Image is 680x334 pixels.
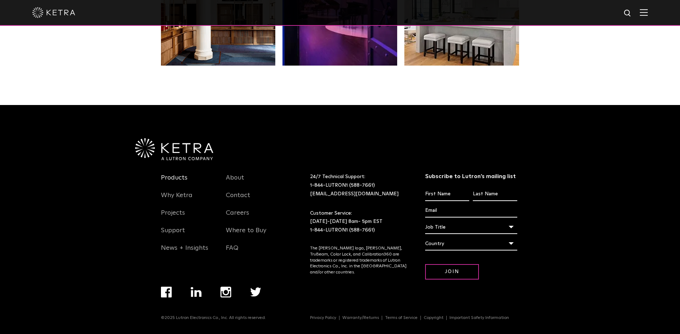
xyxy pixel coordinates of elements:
[473,187,517,201] input: Last Name
[161,191,192,208] a: Why Ketra
[250,287,261,297] img: twitter
[382,316,421,320] a: Terms of Service
[226,173,280,261] div: Navigation Menu
[310,228,375,233] a: 1-844-LUTRON1 (588-7661)
[425,204,517,218] input: Email
[161,287,172,297] img: facebook
[425,264,479,280] input: Join
[310,173,407,198] p: 24/7 Technical Support:
[161,244,208,261] a: News + Insights
[447,316,512,320] a: Important Safety Information
[307,316,339,320] a: Privacy Policy
[161,174,187,190] a: Products
[339,316,382,320] a: Warranty/Returns
[161,226,185,243] a: Support
[161,209,185,225] a: Projects
[425,220,517,234] div: Job Title
[623,9,632,18] img: search icon
[220,287,231,297] img: instagram
[226,244,238,261] a: FAQ
[310,183,375,188] a: 1-844-LUTRON1 (588-7661)
[32,7,75,18] img: ketra-logo-2019-white
[310,245,407,276] p: The [PERSON_NAME] logo, [PERSON_NAME], TruBeam, Color Lock, and Calibration360 are trademarks or ...
[226,191,250,208] a: Contact
[640,9,648,16] img: Hamburger%20Nav.svg
[161,315,266,320] p: ©2025 Lutron Electronics Co., Inc. All rights reserved.
[135,138,213,161] img: Ketra-aLutronCo_White_RGB
[425,187,469,201] input: First Name
[310,191,399,196] a: [EMAIL_ADDRESS][DOMAIN_NAME]
[425,237,517,251] div: Country
[425,173,517,180] h3: Subscribe to Lutron’s mailing list
[310,209,407,235] p: Customer Service: [DATE]-[DATE] 8am- 5pm EST
[226,226,266,243] a: Where to Buy
[161,287,280,315] div: Navigation Menu
[310,315,519,320] div: Navigation Menu
[161,173,215,261] div: Navigation Menu
[226,209,249,225] a: Careers
[421,316,447,320] a: Copyright
[191,287,202,297] img: linkedin
[226,174,244,190] a: About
